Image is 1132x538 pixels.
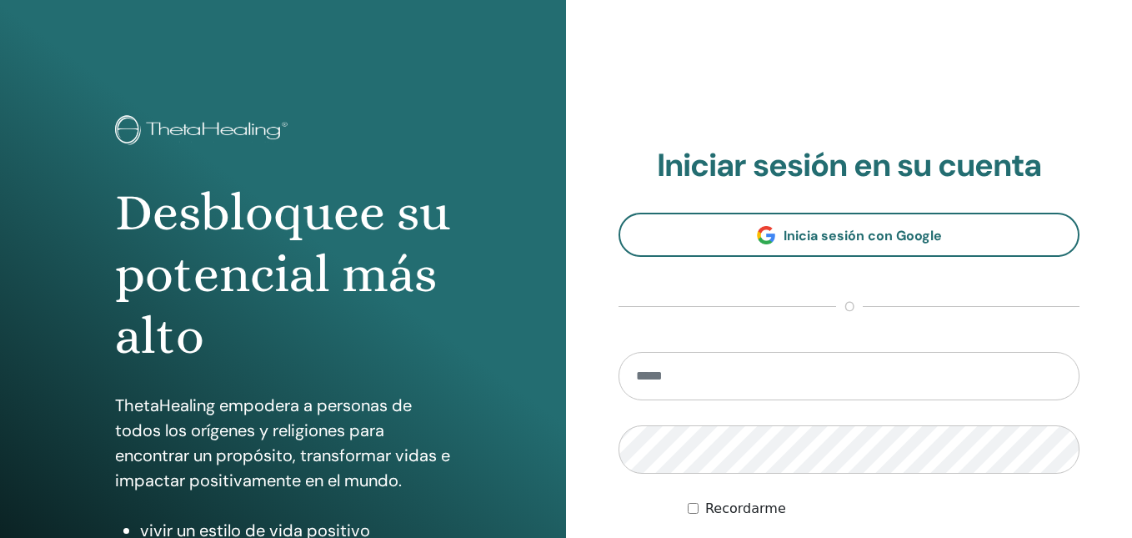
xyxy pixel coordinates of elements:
span: Inicia sesión con Google [784,227,942,244]
label: Recordarme [705,499,786,519]
p: ThetaHealing empodera a personas de todos los orígenes y religiones para encontrar un propósito, ... [115,393,451,493]
div: Mantenerme autenticado indefinidamente o hasta cerrar la sesión manualmente [688,499,1079,519]
h2: Iniciar sesión en su cuenta [619,147,1079,185]
a: Inicia sesión con Google [619,213,1079,257]
span: o [836,297,863,317]
h1: Desbloquee su potencial más alto [115,182,451,368]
